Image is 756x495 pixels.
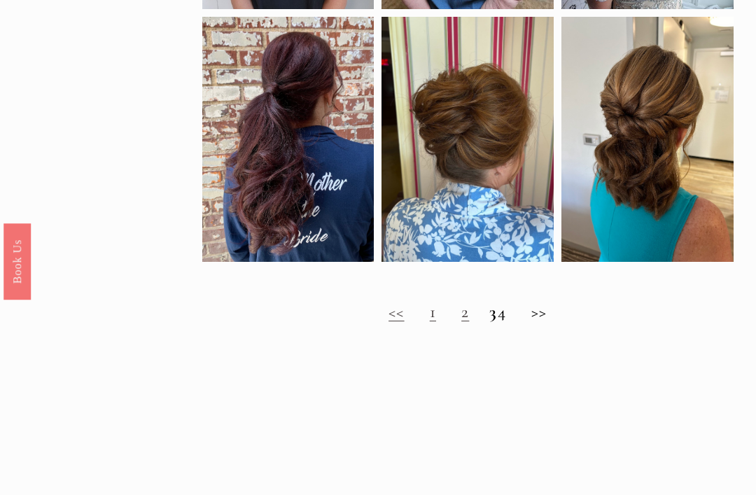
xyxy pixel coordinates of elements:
[489,301,497,322] strong: 3
[388,301,404,322] a: <<
[3,223,31,299] a: Book Us
[202,302,734,322] h2: 4 >>
[461,301,469,322] a: 2
[430,301,436,322] a: 1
